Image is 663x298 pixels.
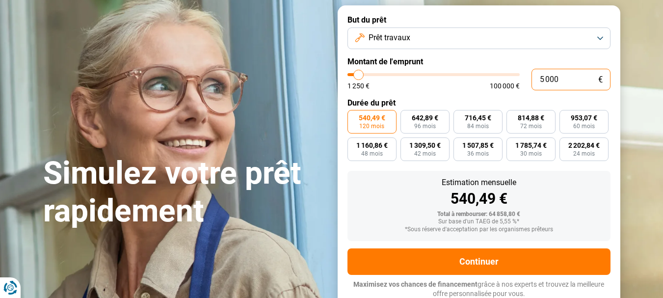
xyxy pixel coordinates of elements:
span: 953,07 € [571,114,597,121]
span: 814,88 € [518,114,544,121]
h1: Simulez votre prêt rapidement [43,155,326,230]
span: 540,49 € [359,114,385,121]
span: 1 785,74 € [515,142,547,149]
span: 120 mois [359,123,384,129]
span: 1 507,85 € [462,142,494,149]
span: 84 mois [467,123,489,129]
label: Montant de l'emprunt [347,57,610,66]
div: *Sous réserve d'acceptation par les organismes prêteurs [355,226,603,233]
span: 60 mois [573,123,595,129]
span: 96 mois [414,123,436,129]
span: 42 mois [414,151,436,157]
span: 36 mois [467,151,489,157]
div: 540,49 € [355,191,603,206]
label: Durée du prêt [347,98,610,108]
span: 1 309,50 € [409,142,441,149]
span: Prêt travaux [369,32,410,43]
span: 100 000 € [490,82,520,89]
label: But du prêt [347,15,610,25]
div: Sur base d'un TAEG de 5,55 %* [355,218,603,225]
div: Total à rembourser: 64 858,80 € [355,211,603,218]
span: 2 202,84 € [568,142,600,149]
span: 30 mois [520,151,542,157]
div: Estimation mensuelle [355,179,603,187]
span: 1 250 € [347,82,370,89]
span: 716,45 € [465,114,491,121]
span: € [598,76,603,84]
span: Maximisez vos chances de financement [353,280,477,288]
span: 24 mois [573,151,595,157]
span: 1 160,86 € [356,142,388,149]
button: Continuer [347,248,610,275]
span: 48 mois [361,151,383,157]
button: Prêt travaux [347,27,610,49]
span: 642,89 € [412,114,438,121]
span: 72 mois [520,123,542,129]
